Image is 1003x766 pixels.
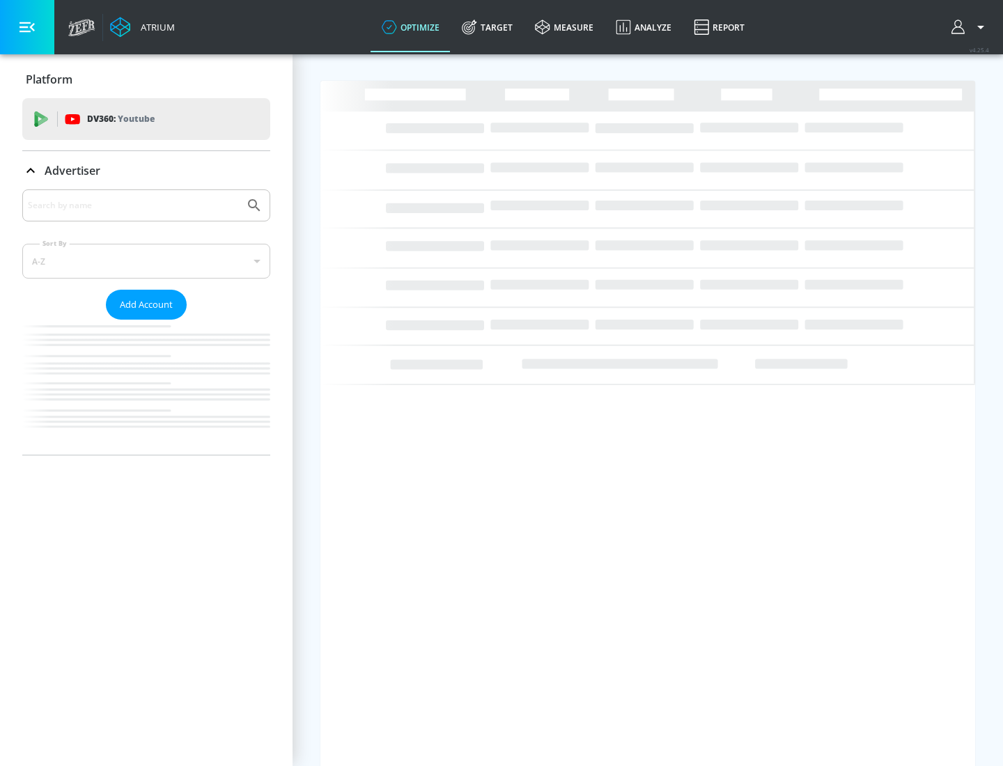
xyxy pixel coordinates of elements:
div: Advertiser [22,189,270,455]
div: DV360: Youtube [22,98,270,140]
p: Platform [26,72,72,87]
div: Platform [22,60,270,99]
a: Target [451,2,524,52]
button: Add Account [106,290,187,320]
p: DV360: [87,111,155,127]
p: Youtube [118,111,155,126]
p: Advertiser [45,163,100,178]
label: Sort By [40,239,70,248]
div: A-Z [22,244,270,279]
div: Atrium [135,21,175,33]
a: Atrium [110,17,175,38]
div: Advertiser [22,151,270,190]
input: Search by name [28,196,239,214]
nav: list of Advertiser [22,320,270,455]
a: Analyze [605,2,683,52]
a: optimize [371,2,451,52]
span: v 4.25.4 [970,46,989,54]
a: measure [524,2,605,52]
a: Report [683,2,756,52]
span: Add Account [120,297,173,313]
